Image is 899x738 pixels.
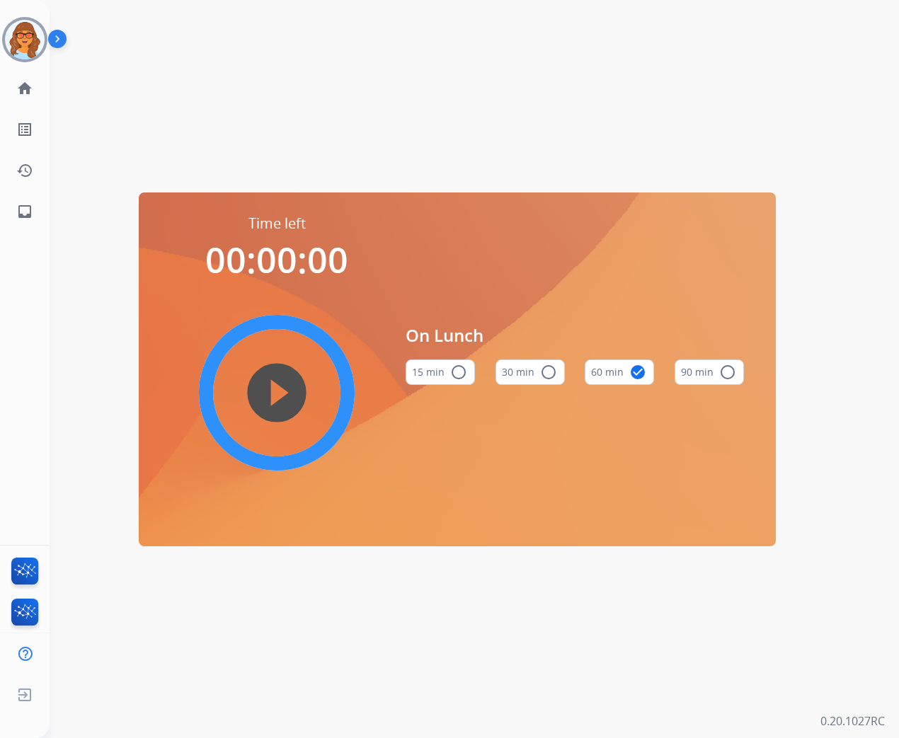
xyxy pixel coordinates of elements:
mat-icon: radio_button_unchecked [719,364,736,381]
mat-icon: radio_button_unchecked [450,364,467,381]
span: On Lunch [406,323,744,348]
span: Time left [248,214,306,233]
mat-icon: history [16,162,33,179]
mat-icon: radio_button_unchecked [540,364,557,381]
button: 60 min [585,359,654,385]
mat-icon: check_circle [629,364,646,381]
mat-icon: list_alt [16,121,33,138]
mat-icon: inbox [16,203,33,220]
mat-icon: home [16,80,33,97]
button: 30 min [496,359,565,385]
button: 90 min [675,359,744,385]
p: 0.20.1027RC [820,713,885,730]
button: 15 min [406,359,475,385]
mat-icon: play_circle_filled [268,384,285,401]
span: 00:00:00 [205,236,348,284]
img: avatar [5,20,45,59]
